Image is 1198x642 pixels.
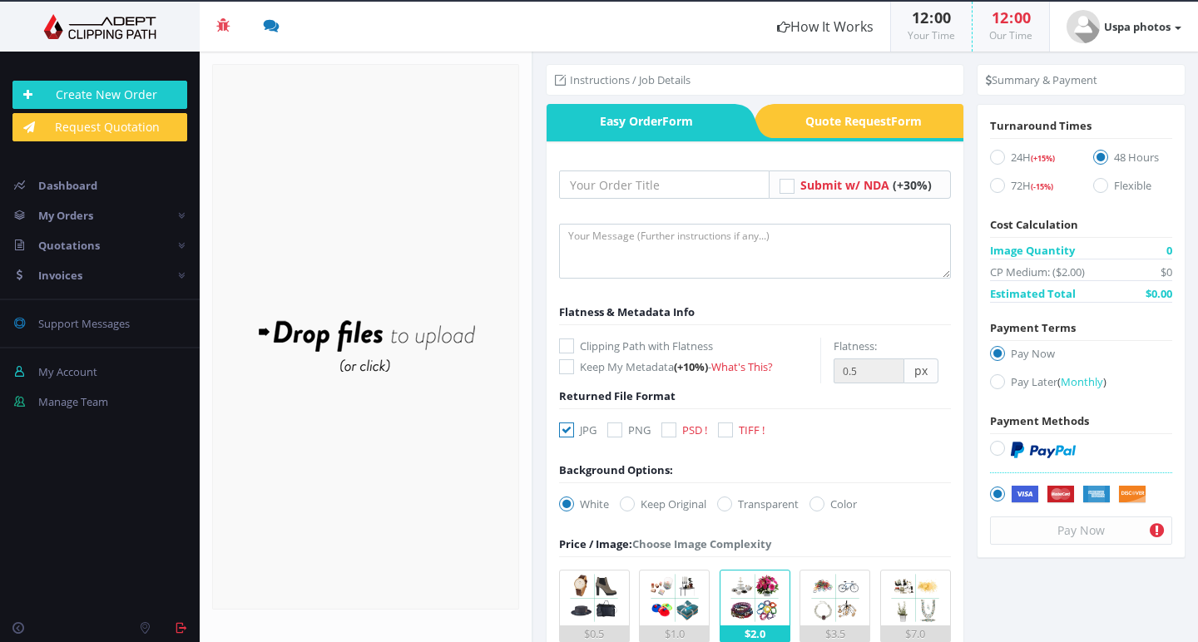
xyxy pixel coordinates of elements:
[711,359,773,374] a: What's This?
[38,268,82,283] span: Invoices
[776,104,964,138] span: Quote Request
[934,7,951,27] span: 00
[674,359,708,374] span: (+10%)
[891,113,922,129] i: Form
[990,217,1078,232] span: Cost Calculation
[1031,178,1053,193] a: (-15%)
[739,422,765,437] span: TIFF !
[717,496,799,512] label: Transparent
[559,422,597,438] label: JPG
[1014,7,1031,27] span: 00
[1166,242,1172,259] span: 0
[989,28,1032,42] small: Our Time
[1067,10,1100,43] img: user_default.jpg
[12,113,187,141] a: Request Quotation
[888,570,943,625] img: 5.png
[809,496,857,512] label: Color
[559,536,632,551] span: Price / Image:
[555,72,691,88] li: Instructions / Job Details
[990,118,1092,133] span: Turnaround Times
[682,422,707,437] span: PSD !
[990,177,1069,200] label: 72H
[559,338,820,354] label: Clipping Path with Flatness
[1093,177,1172,200] label: Flexible
[559,536,771,552] div: Choose Image Complexity
[38,208,93,223] span: My Orders
[990,413,1089,428] span: Payment Methods
[560,625,629,642] div: $0.5
[640,625,709,642] div: $1.0
[38,316,130,331] span: Support Messages
[1161,264,1172,280] span: $0
[559,304,695,319] span: Flatness & Metadata Info
[1011,486,1146,504] img: Securely by Stripe
[1050,2,1198,52] a: Uspa photos
[990,264,1085,280] span: CP Medium: ($2.00)
[559,170,770,199] input: Your Order Title
[1061,374,1103,389] span: Monthly
[1104,19,1171,34] strong: Uspa photos
[893,177,932,193] span: (+30%)
[912,7,928,27] span: 12
[547,104,735,138] span: Easy Order
[990,320,1076,335] span: Payment Terms
[559,462,673,478] div: Background Options:
[38,178,97,193] span: Dashboard
[760,2,890,52] a: How It Works
[559,388,676,403] span: Returned File Format
[834,338,877,354] label: Flatness:
[1146,285,1172,302] span: $0.00
[620,496,706,512] label: Keep Original
[992,7,1008,27] span: 12
[904,358,938,383] span: px
[1031,181,1053,192] span: (-15%)
[990,242,1075,259] span: Image Quantity
[1093,149,1172,171] label: 48 Hours
[567,570,621,625] img: 1.png
[1011,442,1076,458] img: PayPal
[547,104,735,138] a: Easy OrderForm
[908,28,955,42] small: Your Time
[559,358,820,375] label: Keep My Metadata -
[776,104,964,138] a: Quote RequestForm
[647,570,702,625] img: 2.png
[1031,150,1055,165] a: (+15%)
[800,177,889,193] span: Submit w/ NDA
[881,625,950,642] div: $7.0
[12,14,187,39] img: Adept Graphics
[38,394,108,409] span: Manage Team
[990,285,1076,302] span: Estimated Total
[1008,7,1014,27] span: :
[990,373,1172,396] label: Pay Later
[800,625,869,642] div: $3.5
[800,177,932,193] a: Submit w/ NDA (+30%)
[559,496,609,512] label: White
[928,7,934,27] span: :
[990,149,1069,171] label: 24H
[38,364,97,379] span: My Account
[38,238,100,253] span: Quotations
[808,570,863,625] img: 4.png
[1057,374,1106,389] a: (Monthly)
[986,72,1097,88] li: Summary & Payment
[727,570,782,625] img: 3.png
[12,81,187,109] a: Create New Order
[1031,153,1055,164] span: (+15%)
[662,113,693,129] i: Form
[990,345,1172,368] label: Pay Now
[720,625,790,642] div: $2.0
[607,422,651,438] label: PNG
